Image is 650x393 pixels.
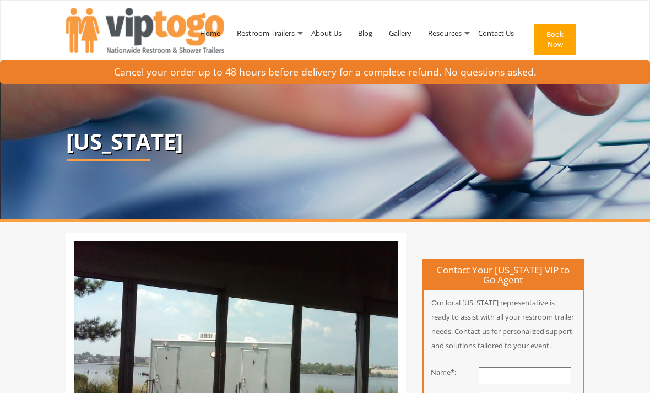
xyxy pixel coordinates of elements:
[424,295,583,353] p: Our local [US_STATE] representative is ready to assist with all your restroom trailer needs. Cont...
[381,4,420,62] a: Gallery
[470,4,522,62] a: Contact Us
[424,260,583,290] h4: Contact Your [US_STATE] VIP to Go Agent
[66,8,224,53] img: VIPTOGO
[350,4,381,62] a: Blog
[522,4,584,78] a: Book Now
[420,4,470,62] a: Resources
[534,24,576,55] button: Book Now
[415,367,459,378] div: Name*:
[192,4,229,62] a: Home
[229,4,303,62] a: Restroom Trailers
[66,130,584,154] p: [US_STATE]
[303,4,350,62] a: About Us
